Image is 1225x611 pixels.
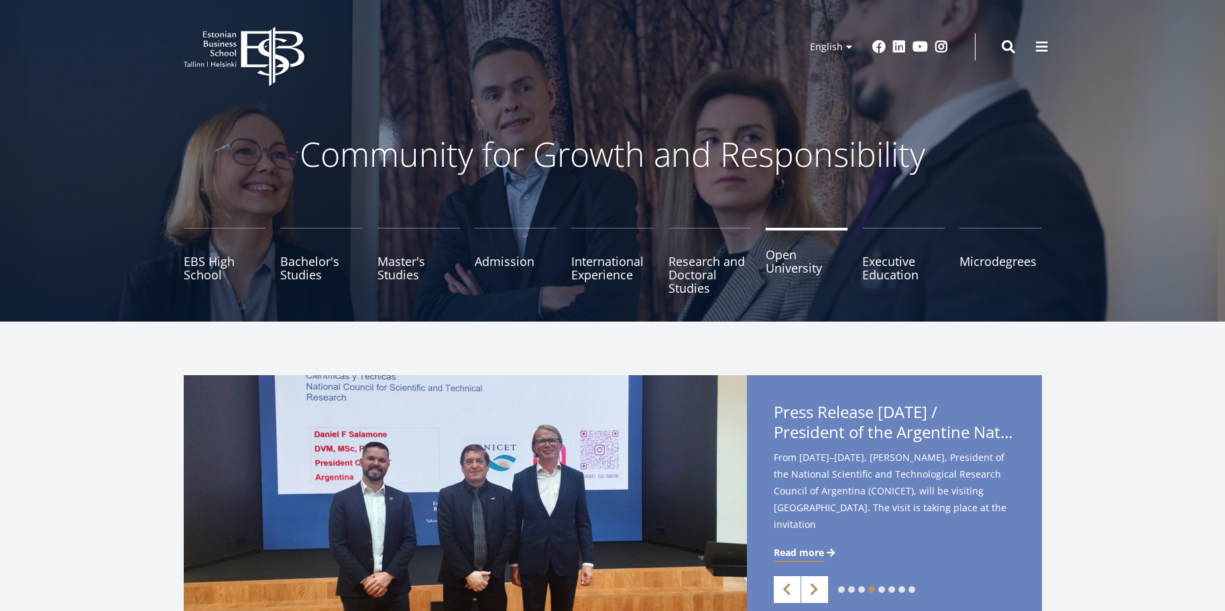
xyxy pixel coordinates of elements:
[858,586,865,593] a: 3
[377,228,460,295] a: Master's Studies
[862,228,945,295] a: Executive Education
[868,586,875,593] a: 4
[774,576,801,603] a: Previous
[571,228,654,295] a: International Experience
[774,546,837,559] a: Read more
[668,228,751,295] a: Research and Doctoral Studies
[774,422,1015,442] span: President of the Argentine National Scientific Agency [PERSON_NAME] Visits [GEOGRAPHIC_DATA]
[774,449,1015,554] span: From [DATE]–[DATE], [PERSON_NAME], President of the National Scientific and Technological Researc...
[898,586,905,593] a: 7
[935,40,948,54] a: Instagram
[801,576,828,603] a: Next
[872,40,886,54] a: Facebook
[280,228,363,295] a: Bachelor's Studies
[838,586,845,593] a: 1
[774,546,824,559] span: Read more
[892,40,906,54] a: Linkedin
[959,228,1042,295] a: Microdegrees
[774,402,1015,446] span: Press Release [DATE] /
[184,228,266,295] a: EBS High School
[257,134,968,174] p: Community for Growth and Responsibility
[909,586,915,593] a: 8
[878,586,885,593] a: 5
[888,586,895,593] a: 6
[848,586,855,593] a: 2
[475,228,557,295] a: Admission
[913,40,928,54] a: Youtube
[766,228,848,295] a: Open University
